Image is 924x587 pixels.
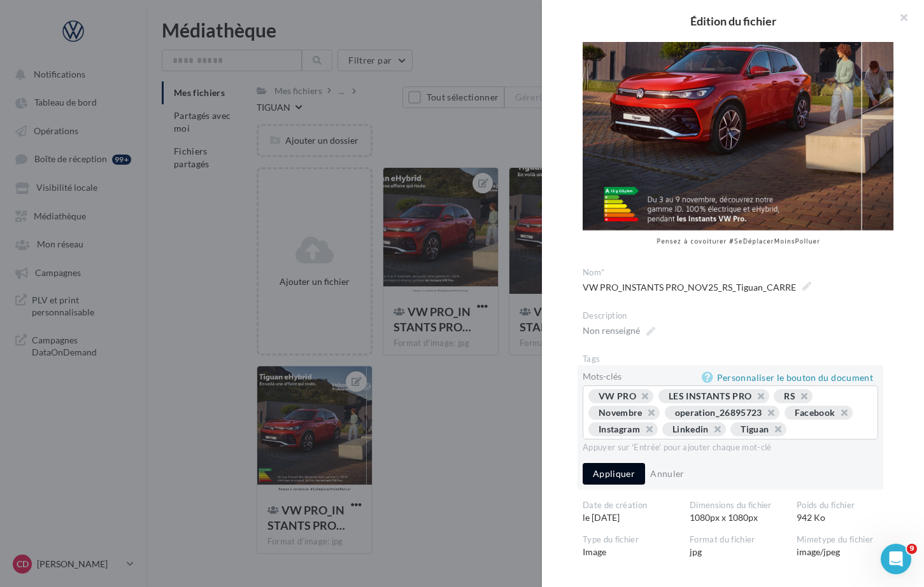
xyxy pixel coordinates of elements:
[583,354,893,365] div: Tags
[797,534,904,558] div: image/jpeg
[672,424,709,434] div: Linkedin
[599,424,640,434] div: Instagram
[690,534,797,558] div: jpg
[702,370,878,385] a: Personnaliser le bouton du document
[881,544,911,574] iframe: Intercom live chat
[583,534,679,546] div: Type du fichier
[690,534,786,546] div: Format du fichier
[690,500,786,511] div: Dimensions du fichier
[784,390,795,401] div: RS
[675,407,762,418] div: operation_26895723
[599,390,636,401] div: VW PRO
[797,500,904,524] div: 942 Ko
[583,310,893,322] div: Description
[583,534,690,558] div: Image
[583,500,690,524] div: le [DATE]
[741,424,769,434] div: Tiguan
[690,500,797,524] div: 1080px x 1080px
[907,544,917,554] span: 9
[583,279,811,296] span: VW PRO_INSTANTS PRO_NOV25_RS_Tiguan_CARRE
[583,500,679,511] div: Date de création
[583,463,645,485] button: Appliquer
[669,390,752,401] div: LES INSTANTS PRO
[795,407,835,418] div: Facebook
[645,466,689,481] button: Annuler
[599,407,643,418] div: Novembre
[583,372,622,381] label: Mots-clés
[583,442,878,453] div: Appuyer sur 'Entrée' pour ajouter chaque mot-clé
[583,322,655,340] span: Non renseigné
[562,15,904,27] h2: Édition du fichier
[797,500,893,511] div: Poids du fichier
[797,534,893,546] div: Mimetype du fichier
